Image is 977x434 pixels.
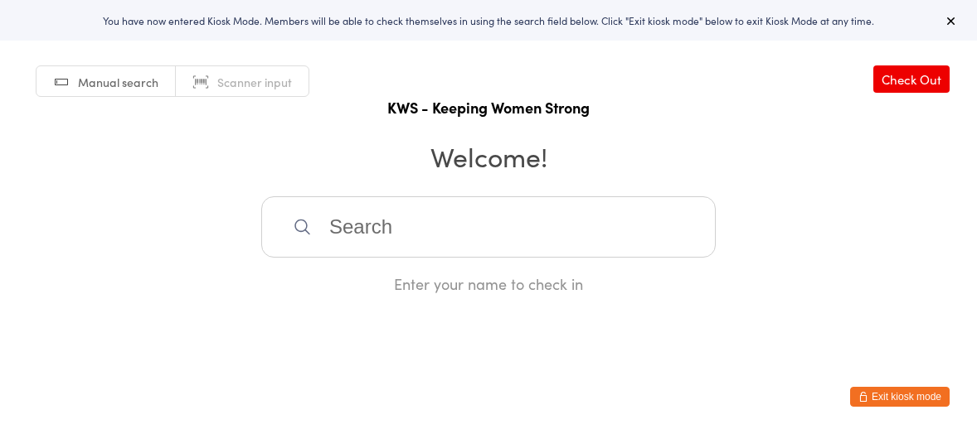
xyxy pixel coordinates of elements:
input: Search [261,196,716,258]
h1: KWS - Keeping Women Strong [17,97,960,118]
a: Check Out [873,65,950,93]
div: You have now entered Kiosk Mode. Members will be able to check themselves in using the search fie... [27,13,950,27]
div: Enter your name to check in [261,273,716,294]
span: Manual search [78,74,158,90]
span: Scanner input [217,74,292,90]
h2: Welcome! [17,137,960,175]
button: Exit kiosk mode [850,387,950,407]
